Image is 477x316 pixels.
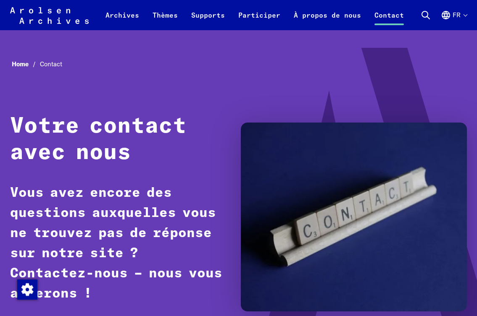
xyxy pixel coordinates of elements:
[12,60,40,68] a: Home
[99,5,411,25] nav: Principal
[146,10,184,30] a: Thèmes
[10,58,467,71] nav: Breadcrumb
[17,279,37,300] img: Modification du consentement
[99,10,146,30] a: Archives
[184,10,232,30] a: Supports
[40,60,62,68] span: Contact
[10,113,224,166] h1: Votre contact avec nous
[287,10,368,30] a: À propos de nous
[232,10,287,30] a: Participer
[368,10,411,30] a: Contact
[10,183,224,304] p: Vous avez encore des questions auxquelles vous ne trouvez pas de réponse sur notre site ? Contact...
[441,10,467,30] button: Français, sélection de la langue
